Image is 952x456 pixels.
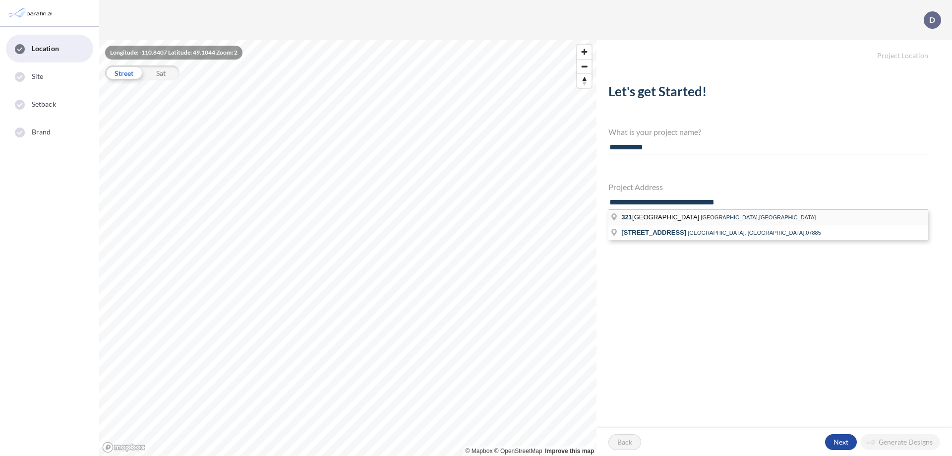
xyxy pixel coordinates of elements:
span: [STREET_ADDRESS] [621,229,686,236]
a: Improve this map [545,448,594,455]
div: Street [105,65,142,80]
button: Next [825,434,857,450]
h2: Let's get Started! [608,84,928,103]
span: 321 [621,213,632,221]
span: [GEOGRAPHIC_DATA],[GEOGRAPHIC_DATA] [701,214,816,220]
span: Brand [32,127,51,137]
span: Reset bearing to north [577,74,592,88]
button: Zoom out [577,59,592,73]
p: D [929,15,935,24]
a: Mapbox [466,448,493,455]
span: Zoom out [577,60,592,73]
canvas: Map [99,40,596,456]
h4: Project Address [608,182,928,192]
img: Parafin [7,4,56,22]
p: Next [833,437,848,447]
span: Site [32,71,43,81]
span: Setback [32,99,56,109]
a: Mapbox homepage [102,442,146,453]
button: Zoom in [577,45,592,59]
a: OpenStreetMap [494,448,542,455]
span: Location [32,44,59,54]
div: Longitude: -110.8407 Latitude: 49.1044 Zoom: 2 [105,46,242,60]
div: Sat [142,65,179,80]
span: [GEOGRAPHIC_DATA], [GEOGRAPHIC_DATA],07885 [688,230,821,236]
h5: Project Location [596,40,952,60]
span: [GEOGRAPHIC_DATA] [621,213,701,221]
button: Reset bearing to north [577,73,592,88]
h4: What is your project name? [608,127,928,136]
